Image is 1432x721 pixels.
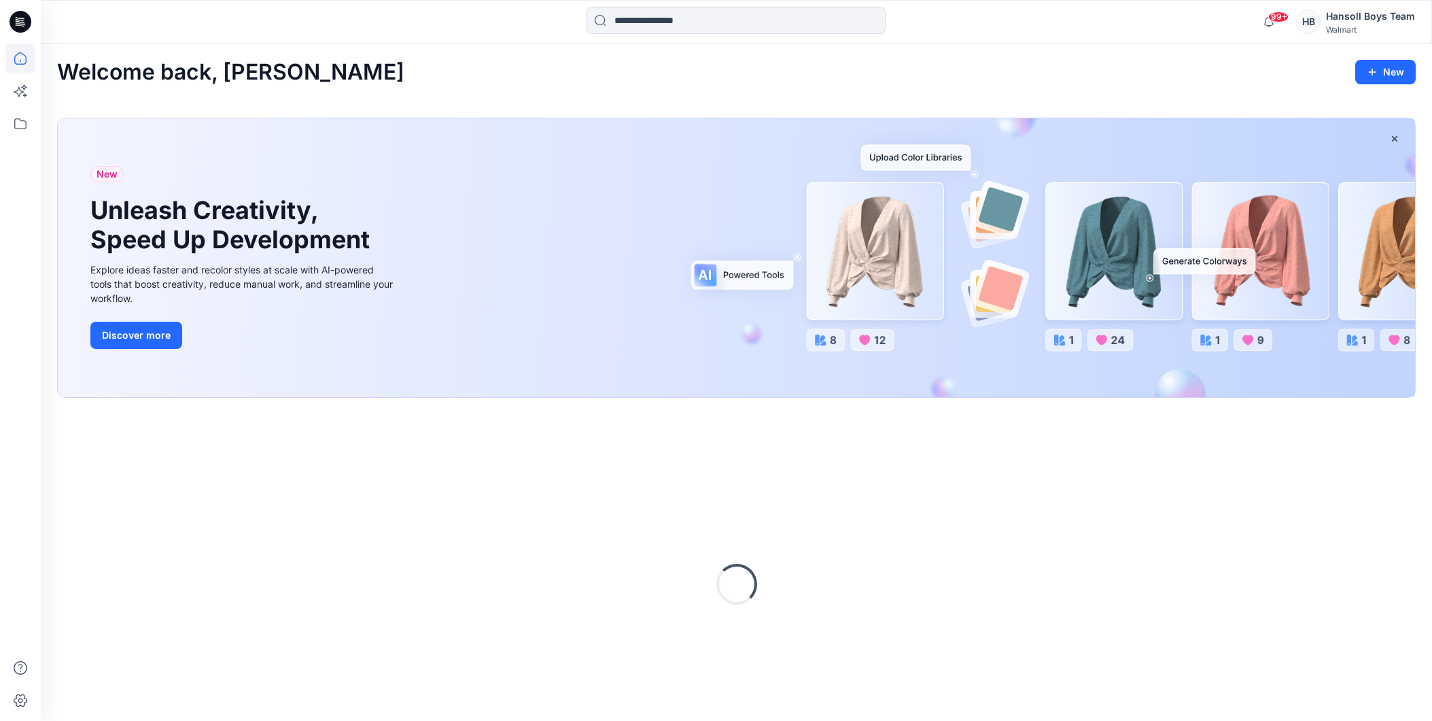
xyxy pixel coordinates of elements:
[90,322,182,349] button: Discover more
[1268,12,1289,22] span: 99+
[1326,8,1415,24] div: Hansoll Boys Team
[90,322,396,349] a: Discover more
[1326,24,1415,35] div: Walmart
[90,263,396,305] div: Explore ideas faster and recolor styles at scale with AI-powered tools that boost creativity, red...
[1355,60,1416,84] button: New
[97,166,118,182] span: New
[1296,10,1321,34] div: HB
[90,196,376,254] h1: Unleash Creativity, Speed Up Development
[57,60,404,85] h2: Welcome back, [PERSON_NAME]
